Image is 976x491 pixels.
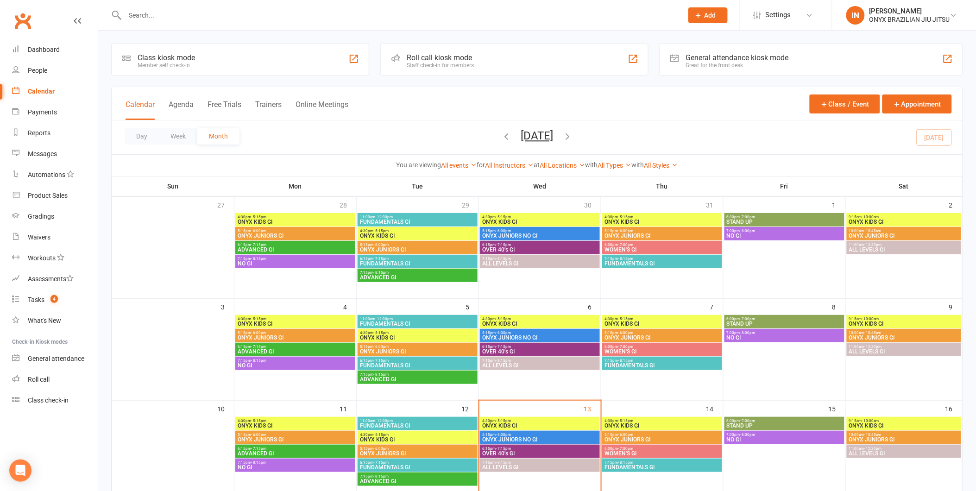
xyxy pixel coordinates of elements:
[197,128,239,145] button: Month
[706,197,723,212] div: 31
[12,144,98,164] a: Messages
[373,433,389,437] span: - 5:15pm
[373,359,389,363] span: - 7:15pm
[237,243,353,247] span: 6:15pm
[482,335,598,340] span: ONYX JUNIORS NO GI
[251,331,266,335] span: - 6:00pm
[710,299,723,314] div: 7
[28,233,50,241] div: Waivers
[849,233,959,239] span: ONYX JUNIORS GI
[482,460,598,465] span: 7:15pm
[359,233,476,239] span: ONYX KIDS GI
[482,233,598,239] span: ONYX JUNIORS NO GI
[726,419,843,423] span: 6:00pm
[496,257,511,261] span: - 8:15pm
[373,447,389,451] span: - 6:00pm
[618,447,633,451] span: - 7:00pm
[604,247,720,252] span: WOMEN'S GI
[251,257,266,261] span: - 8:15pm
[740,317,756,321] span: - 7:00pm
[604,335,720,340] span: ONYX JUNIORS GI
[373,460,389,465] span: - 7:15pm
[359,317,476,321] span: 11:00am
[441,162,477,169] a: All events
[705,12,716,19] span: Add
[359,257,476,261] span: 6:15pm
[122,9,676,22] input: Search...
[125,128,159,145] button: Day
[359,474,476,478] span: 7:15pm
[251,433,266,437] span: - 6:00pm
[604,451,720,456] span: WOMEN'S GI
[601,176,724,196] th: Thu
[482,423,598,428] span: ONYX KIDS GI
[237,233,353,239] span: ONYX JUNIORS GI
[849,317,959,321] span: 9:15am
[112,176,234,196] th: Sun
[869,7,950,15] div: [PERSON_NAME]
[849,229,959,233] span: 10:00am
[864,331,882,335] span: - 10:45am
[496,229,511,233] span: - 6:00pm
[849,451,959,456] span: ALL LEVELS GI
[359,423,476,428] span: FUNDAMENTALS GI
[604,257,720,261] span: 7:15pm
[12,227,98,248] a: Waivers
[604,229,720,233] span: 5:15pm
[740,419,756,423] span: - 7:00pm
[359,219,476,225] span: FUNDAMENTALS GI
[359,247,476,252] span: ONYX JUNIORS GI
[138,62,195,69] div: Member self check-in
[138,53,195,62] div: Class kiosk mode
[482,243,598,247] span: 6:15pm
[482,419,598,423] span: 4:30pm
[12,248,98,269] a: Workouts
[740,215,756,219] span: - 7:00pm
[28,171,65,178] div: Automations
[726,331,843,335] span: 7:00pm
[949,197,962,212] div: 2
[846,176,963,196] th: Sat
[604,317,720,321] span: 4:30pm
[864,345,882,349] span: - 12:30pm
[12,390,98,411] a: Class kiosk mode
[251,419,266,423] span: - 5:15pm
[688,7,728,23] button: Add
[359,419,476,423] span: 11:00am
[862,215,879,219] span: - 10:00am
[618,433,633,437] span: - 6:00pm
[869,15,950,24] div: ONYX BRAZILIAN JIU JITSU
[359,321,476,327] span: FUNDAMENTALS GI
[686,53,789,62] div: General attendance kiosk mode
[482,317,598,321] span: 4:30pm
[359,363,476,368] span: FUNDAMENTALS GI
[237,423,353,428] span: ONYX KIDS GI
[496,215,511,219] span: - 5:15pm
[251,359,266,363] span: - 8:15pm
[237,349,353,354] span: ADVANCED GI
[482,247,598,252] span: OVER 40's GI
[604,321,720,327] span: ONYX KIDS GI
[296,100,348,120] button: Online Meetings
[618,243,633,247] span: - 7:00pm
[644,162,678,169] a: All Styles
[598,162,632,169] a: All Types
[849,219,959,225] span: ONYX KIDS GI
[949,299,962,314] div: 9
[864,433,882,437] span: - 10:45am
[237,437,353,442] span: ONYX JUNIORS GI
[28,67,47,74] div: People
[740,331,756,335] span: - 8:00pm
[237,331,353,335] span: 5:15pm
[343,299,356,314] div: 4
[496,317,511,321] span: - 5:15pm
[340,197,356,212] div: 28
[482,433,598,437] span: 5:15pm
[846,6,865,25] div: IN
[237,335,353,340] span: ONYX JUNIORS GI
[407,53,474,62] div: Roll call kiosk mode
[604,331,720,335] span: 5:15pm
[618,257,633,261] span: - 8:15pm
[618,331,633,335] span: - 6:00pm
[832,197,845,212] div: 1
